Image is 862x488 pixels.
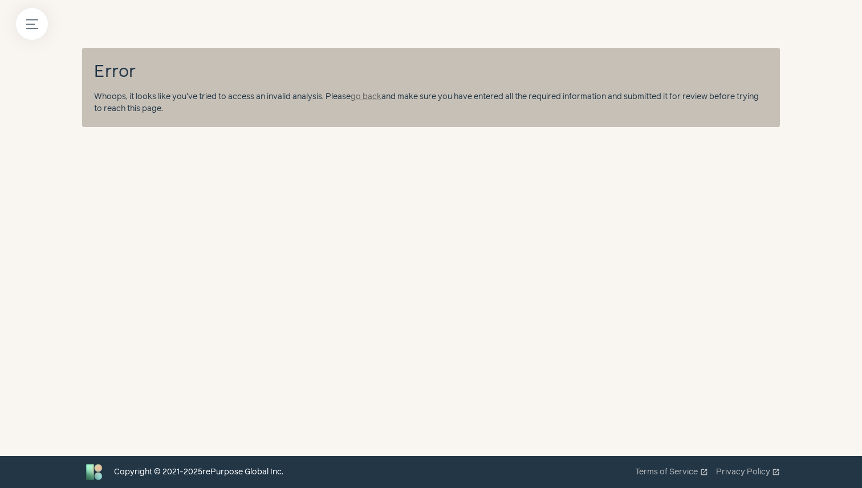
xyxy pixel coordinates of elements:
span: open_in_new [772,468,780,476]
a: Terms of Serviceopen_in_new [635,466,708,478]
div: Copyright © 2021- 2025 rePurpose Global Inc. [114,466,283,478]
button: go back [351,91,381,103]
a: Privacy Policyopen_in_new [716,466,780,478]
h1: Error [94,60,768,85]
span: open_in_new [700,468,708,476]
p: Whoops, it looks like you've tried to access an invalid analysis. Please and make sure you have e... [94,91,768,115]
img: Bluebird logo [82,460,106,484]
